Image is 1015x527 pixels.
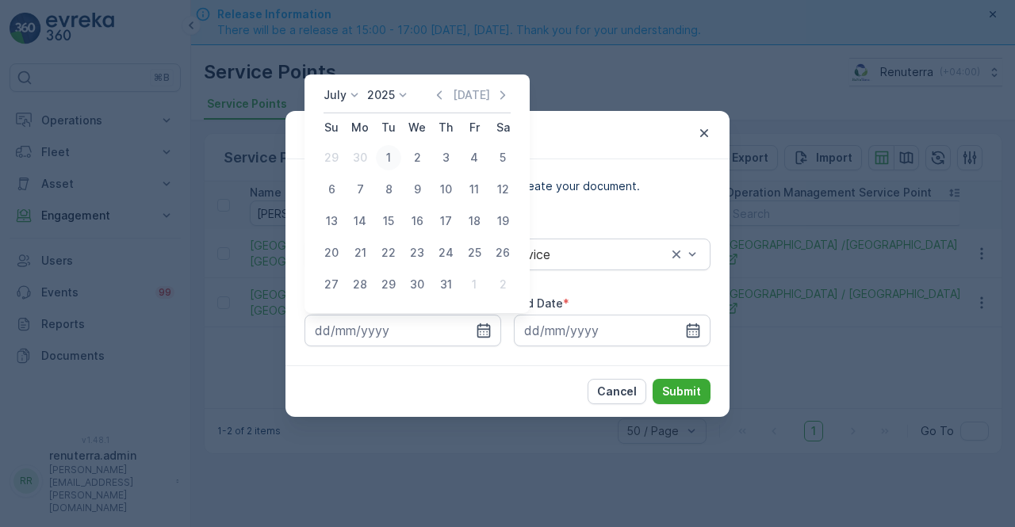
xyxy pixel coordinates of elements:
th: Sunday [317,113,346,142]
div: 17 [433,208,458,234]
div: 6 [319,177,344,202]
div: 29 [376,272,401,297]
div: 15 [376,208,401,234]
div: 20 [319,240,344,265]
div: 31 [433,272,458,297]
div: 21 [347,240,373,265]
th: Wednesday [403,113,431,142]
p: 2025 [367,87,395,103]
div: 22 [376,240,401,265]
div: 29 [319,145,344,170]
div: 30 [347,145,373,170]
div: 5 [490,145,515,170]
div: 10 [433,177,458,202]
div: 18 [462,208,487,234]
div: 9 [404,177,430,202]
p: Cancel [597,384,637,399]
div: 12 [490,177,515,202]
div: 28 [347,272,373,297]
p: July [324,87,347,103]
button: Cancel [588,379,646,404]
th: Thursday [431,113,460,142]
button: Submit [653,379,710,404]
div: 2 [404,145,430,170]
div: 16 [404,208,430,234]
div: 27 [319,272,344,297]
div: 24 [433,240,458,265]
div: 14 [347,208,373,234]
div: 25 [462,240,487,265]
div: 23 [404,240,430,265]
th: Saturday [488,113,517,142]
div: 19 [490,208,515,234]
div: 1 [376,145,401,170]
div: 11 [462,177,487,202]
div: 8 [376,177,401,202]
div: 30 [404,272,430,297]
p: Submit [662,384,701,399]
input: dd/mm/yyyy [514,315,710,346]
div: 13 [319,208,344,234]
th: Monday [346,113,374,142]
div: 3 [433,145,458,170]
p: [DATE] [453,87,490,103]
div: 1 [462,272,487,297]
label: End Date [514,296,563,310]
th: Tuesday [374,113,403,142]
div: 7 [347,177,373,202]
div: 4 [462,145,487,170]
input: dd/mm/yyyy [304,315,501,346]
div: 26 [490,240,515,265]
th: Friday [460,113,488,142]
div: 2 [490,272,515,297]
